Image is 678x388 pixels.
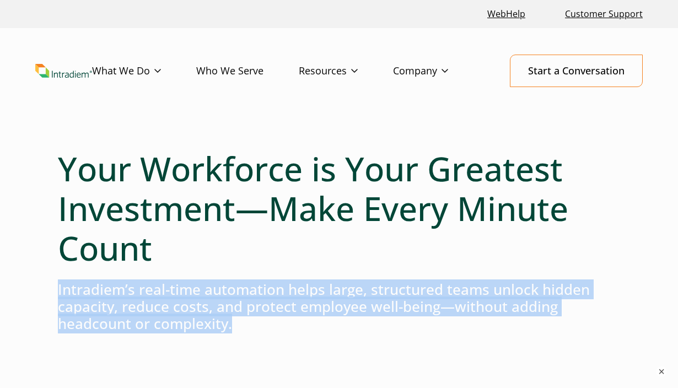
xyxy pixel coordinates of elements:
a: What We Do [92,55,196,87]
a: Link opens in a new window [483,2,530,26]
a: Resources [299,55,393,87]
a: Customer Support [561,2,647,26]
h4: Intradiem’s real-time automation helps large, structured teams unlock hidden capacity, reduce cos... [58,281,620,333]
h1: Your Workforce is Your Greatest Investment—Make Every Minute Count [58,149,620,268]
a: Company [393,55,483,87]
a: Who We Serve [196,55,299,87]
button: × [656,366,667,377]
a: Link to homepage of Intradiem [35,64,92,78]
img: Intradiem [35,64,92,78]
a: Start a Conversation [510,55,643,87]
